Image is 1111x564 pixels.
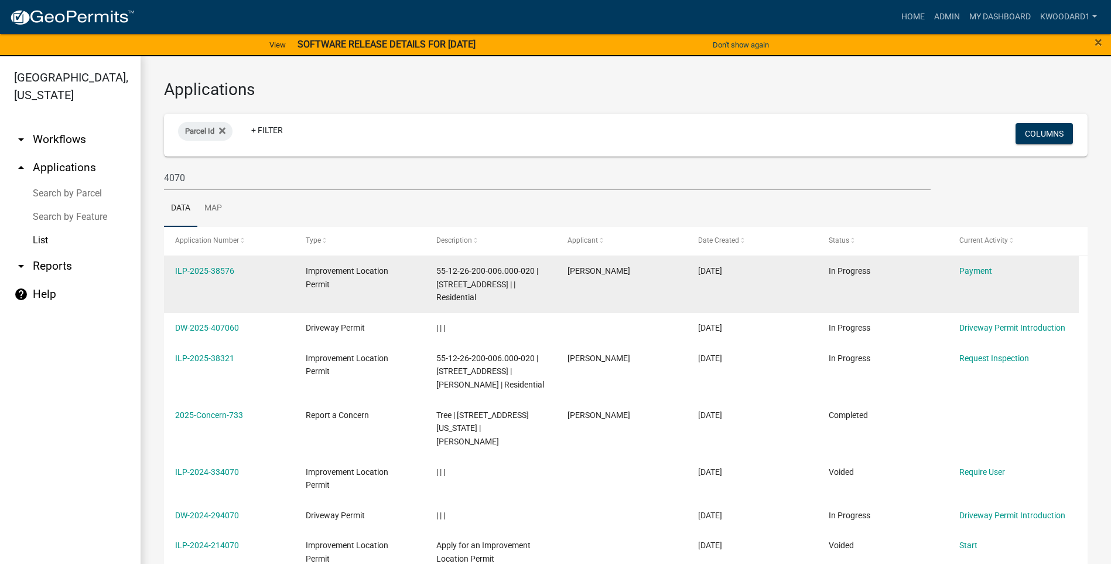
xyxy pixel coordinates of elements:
[556,227,686,255] datatable-header-cell: Applicant
[175,354,234,363] a: ILP-2025-38321
[175,323,239,332] a: DW-2025-407060
[829,236,849,244] span: Status
[14,259,28,273] i: arrow_drop_down
[14,287,28,301] i: help
[164,166,931,190] input: Search for applications
[242,120,292,141] a: + Filter
[698,410,722,420] span: 01/24/2025
[306,410,369,420] span: Report a Concern
[698,354,722,363] span: 03/31/2025
[164,190,197,227] a: Data
[698,236,739,244] span: Date Created
[959,541,977,550] a: Start
[298,39,476,50] strong: SOFTWARE RELEASE DETAILS FOR [DATE]
[175,511,239,520] a: DW-2024-294070
[306,236,321,244] span: Type
[829,410,868,420] span: Completed
[897,6,929,28] a: Home
[185,127,214,135] span: Parcel Id
[306,467,388,490] span: Improvement Location Permit
[698,467,722,477] span: 11/10/2024
[929,6,965,28] a: Admin
[425,227,556,255] datatable-header-cell: Description
[829,467,854,477] span: Voided
[959,266,992,276] a: Payment
[568,410,630,420] span: Zachary VanBibber
[436,541,531,563] span: Apply for an Improvement Location Permit
[306,266,388,289] span: Improvement Location Permit
[568,354,630,363] span: tinashe viriri
[436,410,529,447] span: Tree | 4070 Washington Dr | Joseph Greiner
[959,467,1005,477] a: Require User
[14,161,28,175] i: arrow_drop_up
[306,541,388,563] span: Improvement Location Permit
[436,354,544,390] span: 55-12-26-200-006.000-020 | 4070 S LONDON DR | tinashe viriri | Residential
[959,354,1029,363] a: Request Inspection
[164,80,1088,100] h3: Applications
[959,511,1065,520] a: Driveway Permit Introduction
[698,511,722,520] span: 08/05/2024
[265,35,290,55] a: View
[175,467,239,477] a: ILP-2024-334070
[1016,123,1073,144] button: Columns
[1035,6,1102,28] a: kwoodard1
[436,236,472,244] span: Description
[436,266,538,303] span: 55-12-26-200-006.000-020 | 4070 S LONDON DR | | Residential
[698,266,722,276] span: 08/22/2025
[1095,35,1102,49] button: Close
[306,511,365,520] span: Driveway Permit
[829,511,870,520] span: In Progress
[175,541,239,550] a: ILP-2024-214070
[436,467,445,477] span: | | |
[14,132,28,147] i: arrow_drop_down
[436,323,445,332] span: | | |
[818,227,948,255] datatable-header-cell: Status
[965,6,1035,28] a: My Dashboard
[568,266,630,276] span: tinashe viriri
[175,410,243,420] a: 2025-Concern-733
[164,227,295,255] datatable-header-cell: Application Number
[175,266,234,276] a: ILP-2025-38576
[698,323,722,332] span: 04/16/2025
[568,236,598,244] span: Applicant
[829,323,870,332] span: In Progress
[708,35,774,55] button: Don't show again
[295,227,425,255] datatable-header-cell: Type
[1095,34,1102,50] span: ×
[948,227,1079,255] datatable-header-cell: Current Activity
[959,236,1008,244] span: Current Activity
[829,541,854,550] span: Voided
[436,511,445,520] span: | | |
[687,227,818,255] datatable-header-cell: Date Created
[829,354,870,363] span: In Progress
[197,190,229,227] a: Map
[698,541,722,550] span: 01/23/2024
[959,323,1065,332] a: Driveway Permit Introduction
[306,323,365,332] span: Driveway Permit
[306,354,388,376] span: Improvement Location Permit
[829,266,870,276] span: In Progress
[175,236,239,244] span: Application Number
